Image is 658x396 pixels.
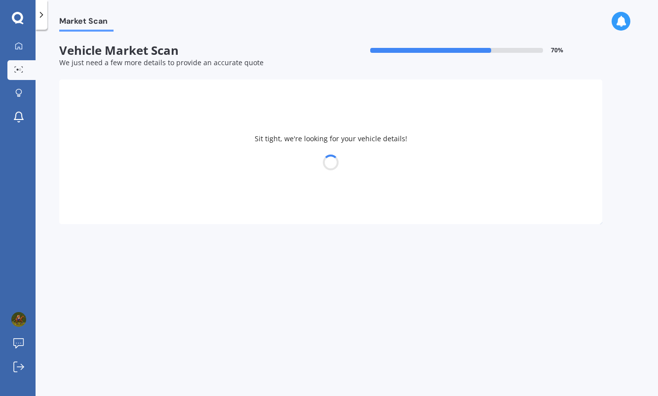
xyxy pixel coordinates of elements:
[59,43,331,58] span: Vehicle Market Scan
[59,79,602,224] div: Sit tight, we're looking for your vehicle details!
[11,312,26,327] img: ACg8ocKzuxNmYAvyASGtsFuvRQehvKIkE-QkzhwiKZTXSwRxskS4zOA=s96-c
[551,47,563,54] span: 70 %
[59,16,114,30] span: Market Scan
[59,58,264,67] span: We just need a few more details to provide an accurate quote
